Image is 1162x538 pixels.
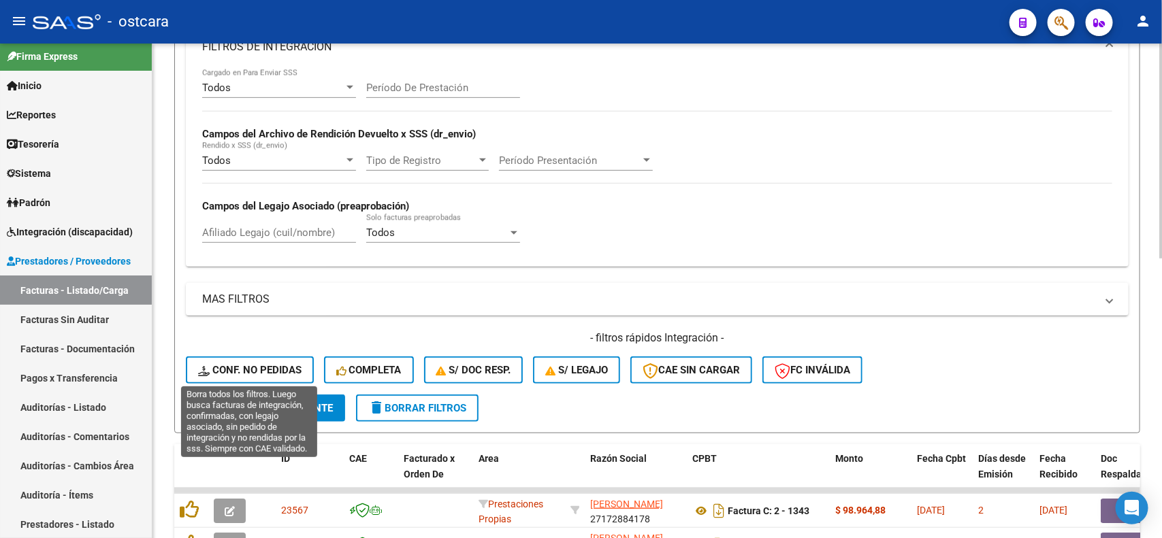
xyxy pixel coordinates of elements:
[1116,492,1148,524] div: Open Intercom Messenger
[281,453,290,464] span: ID
[545,364,608,376] span: S/ legajo
[186,69,1129,267] div: FILTROS DE INTEGRACION
[1135,13,1151,29] mat-icon: person
[7,78,42,93] span: Inicio
[830,444,911,504] datatable-header-cell: Monto
[404,453,455,480] span: Facturado x Orden De
[202,39,1096,54] mat-panel-title: FILTROS DE INTEGRACION
[424,356,523,384] button: S/ Doc Resp.
[368,402,466,414] span: Borrar Filtros
[186,356,314,384] button: Conf. no pedidas
[1101,453,1162,480] span: Doc Respaldatoria
[917,505,945,516] span: [DATE]
[911,444,973,504] datatable-header-cell: Fecha Cpbt
[186,25,1129,69] mat-expansion-panel-header: FILTROS DE INTEGRACION
[630,356,752,384] button: CAE SIN CARGAR
[198,402,333,414] span: Buscar Comprobante
[276,444,344,504] datatable-header-cell: ID
[1034,444,1095,504] datatable-header-cell: Fecha Recibido
[108,7,169,37] span: - ostcara
[7,224,133,239] span: Integración (discapacidad)
[436,364,511,376] span: S/ Doc Resp.
[762,356,862,384] button: FC Inválida
[978,453,1026,480] span: Días desde Emisión
[7,49,78,64] span: Firma Express
[7,254,131,269] span: Prestadores / Proveedores
[366,226,395,239] span: Todos
[202,82,231,94] span: Todos
[336,364,402,376] span: Completa
[186,331,1129,346] h4: - filtros rápidos Integración -
[835,453,863,464] span: Monto
[186,394,345,422] button: Buscar Comprobante
[590,497,681,525] div: 27172884178
[7,137,59,152] span: Tesorería
[324,356,414,384] button: Completa
[692,453,717,464] span: CPBT
[368,399,385,416] mat-icon: delete
[499,154,641,167] span: Período Presentación
[473,444,565,504] datatable-header-cell: Area
[202,292,1096,307] mat-panel-title: MAS FILTROS
[590,499,663,509] span: [PERSON_NAME]
[349,453,367,464] span: CAE
[11,13,27,29] mat-icon: menu
[356,394,479,422] button: Borrar Filtros
[835,505,886,516] strong: $ 98.964,88
[590,453,647,464] span: Razón Social
[479,453,499,464] span: Area
[687,444,830,504] datatable-header-cell: CPBT
[344,444,398,504] datatable-header-cell: CAE
[533,356,620,384] button: S/ legajo
[643,364,740,376] span: CAE SIN CARGAR
[775,364,850,376] span: FC Inválida
[585,444,687,504] datatable-header-cell: Razón Social
[202,200,409,212] strong: Campos del Legajo Asociado (preaprobación)
[198,364,302,376] span: Conf. no pedidas
[7,195,50,210] span: Padrón
[7,166,51,181] span: Sistema
[7,107,56,122] span: Reportes
[917,453,966,464] span: Fecha Cpbt
[281,505,308,516] span: 23567
[198,399,214,416] mat-icon: search
[973,444,1034,504] datatable-header-cell: Días desde Emisión
[1039,453,1078,480] span: Fecha Recibido
[398,444,473,504] datatable-header-cell: Facturado x Orden De
[978,505,984,516] span: 2
[202,128,476,140] strong: Campos del Archivo de Rendición Devuelto x SSS (dr_envio)
[479,499,543,525] span: Prestaciones Propias
[186,283,1129,316] mat-expansion-panel-header: MAS FILTROS
[728,505,809,516] strong: Factura C: 2 - 1343
[366,154,477,167] span: Tipo de Registro
[1039,505,1067,516] span: [DATE]
[710,500,728,522] i: Descargar documento
[202,154,231,167] span: Todos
